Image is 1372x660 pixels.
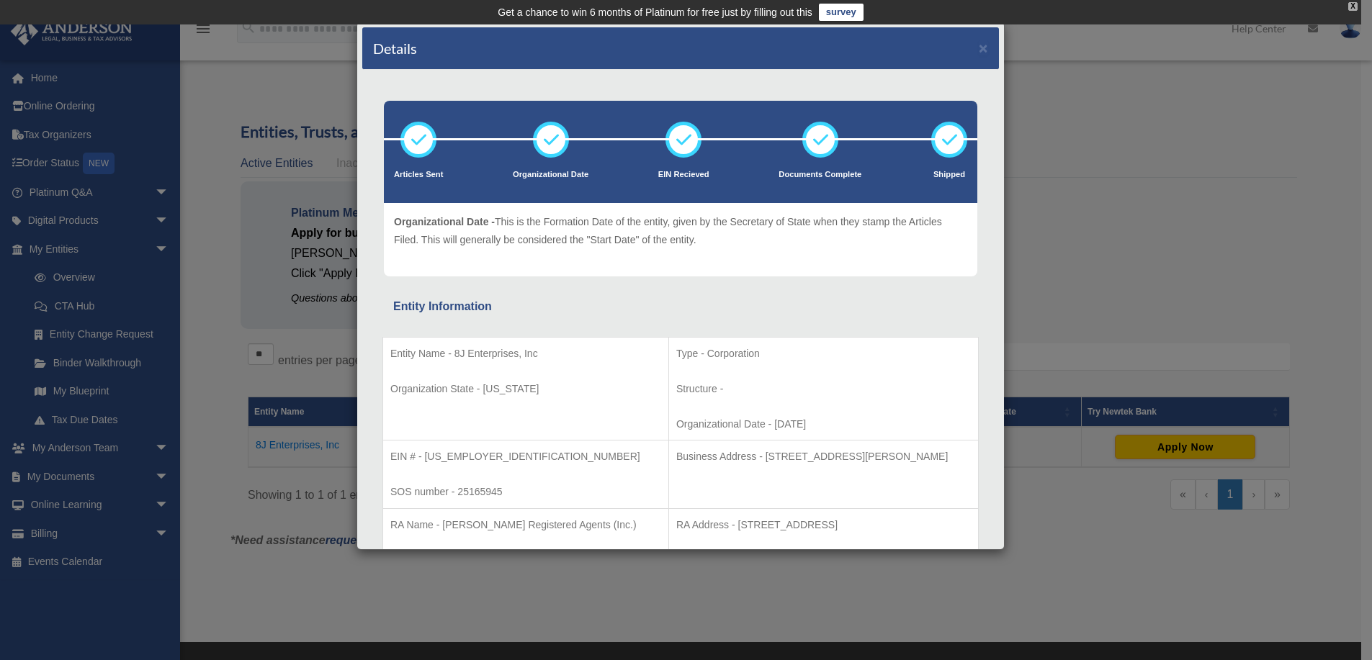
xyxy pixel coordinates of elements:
div: Get a chance to win 6 months of Platinum for free just by filling out this [498,4,812,21]
p: Documents Complete [779,168,861,182]
p: Business Address - [STREET_ADDRESS][PERSON_NAME] [676,448,971,466]
p: Organization State - [US_STATE] [390,380,661,398]
p: Shipped [931,168,967,182]
p: EIN # - [US_EMPLOYER_IDENTIFICATION_NUMBER] [390,448,661,466]
a: survey [819,4,864,21]
p: RA Name - [PERSON_NAME] Registered Agents (Inc.) [390,516,661,534]
p: Articles Sent [394,168,443,182]
p: SOS number - 25165945 [390,483,661,501]
p: Organizational Date - [DATE] [676,415,971,433]
p: Entity Name - 8J Enterprises, Inc [390,345,661,363]
p: Organizational Date [513,168,588,182]
button: × [979,40,988,55]
div: Entity Information [393,297,968,317]
div: close [1348,2,1358,11]
p: Type - Corporation [676,345,971,363]
p: Structure - [676,380,971,398]
p: This is the Formation Date of the entity, given by the Secretary of State when they stamp the Art... [394,213,967,248]
p: EIN Recieved [658,168,709,182]
span: Organizational Date - [394,216,495,227]
p: RA Address - [STREET_ADDRESS] [676,516,971,534]
h4: Details [373,38,417,58]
